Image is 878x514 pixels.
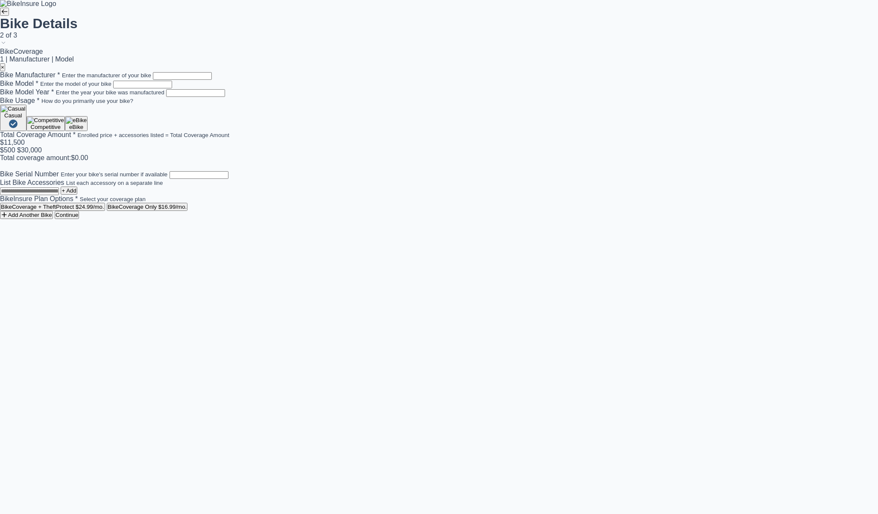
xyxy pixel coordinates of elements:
[77,132,229,138] small: Enrolled price + accessories listed = Total Coverage Amount
[107,203,187,211] button: BikeCoverage Only $16.99/mo.
[61,171,167,178] small: Enter your bike's serial number if available
[27,124,64,130] div: Competitive
[56,89,164,96] small: Enter the year your bike was manufactured
[17,146,42,154] span: $30,000
[41,98,133,104] small: How do you primarily use your bike?
[1,204,74,210] span: BikeCoverage + TheftProtect
[26,116,65,131] button: Competitive Competitive
[158,204,187,210] span: $16.99/mo.
[66,124,87,130] div: eBike
[66,117,87,124] img: eBike
[40,81,111,87] small: Enter the model of your bike
[65,116,88,131] button: eBike eBike
[71,154,88,161] span: $0.00
[76,204,104,210] span: $24.99/mo.
[66,180,163,186] small: List each accessory on a separate line
[80,196,146,202] small: Select your coverage plan
[62,72,151,79] small: Enter the manufacturer of your bike
[108,204,157,210] span: BikeCoverage Only
[1,105,26,112] img: Casual
[61,187,77,195] button: + Add
[27,117,64,124] img: Competitive
[55,211,79,219] button: Continue
[1,112,26,119] div: Casual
